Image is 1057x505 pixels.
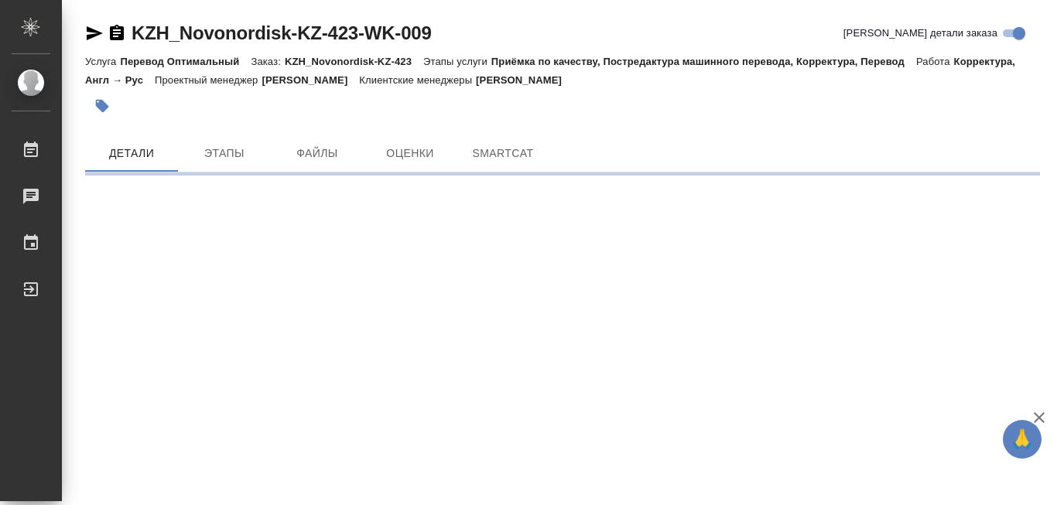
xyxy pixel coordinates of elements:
[280,144,354,163] span: Файлы
[85,24,104,43] button: Скопировать ссылку для ЯМессенджера
[108,24,126,43] button: Скопировать ссылку
[262,74,359,86] p: [PERSON_NAME]
[423,56,491,67] p: Этапы услуги
[187,144,262,163] span: Этапы
[94,144,169,163] span: Детали
[466,144,540,163] span: SmartCat
[843,26,997,41] span: [PERSON_NAME] детали заказа
[132,22,432,43] a: KZH_Novonordisk-KZ-423-WK-009
[251,56,284,67] p: Заказ:
[285,56,423,67] p: KZH_Novonordisk-KZ-423
[1003,420,1042,459] button: 🙏
[491,56,916,67] p: Приёмка по качеству, Постредактура машинного перевода, Корректура, Перевод
[373,144,447,163] span: Оценки
[120,56,251,67] p: Перевод Оптимальный
[155,74,262,86] p: Проектный менеджер
[359,74,476,86] p: Клиентские менеджеры
[916,56,954,67] p: Работа
[1009,423,1035,456] span: 🙏
[476,74,573,86] p: [PERSON_NAME]
[85,89,119,123] button: Добавить тэг
[85,56,120,67] p: Услуга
